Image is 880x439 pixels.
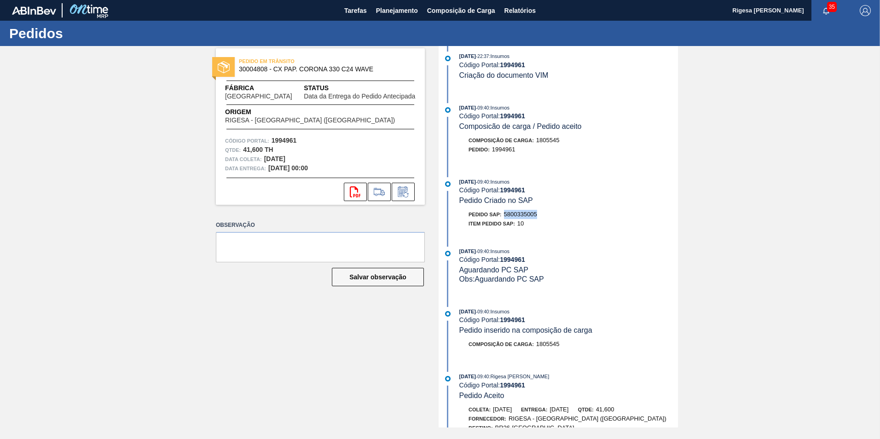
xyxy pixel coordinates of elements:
label: Observação [216,219,425,232]
span: : Insumos [489,179,509,185]
span: Data da Entrega do Pedido Antecipada [304,93,415,100]
div: Informar alteração no pedido [392,183,415,201]
span: [DATE] [459,105,476,110]
span: - 09:40 [476,374,489,379]
div: Abrir arquivo PDF [344,183,367,201]
span: [DATE] [550,406,568,413]
span: BR26-[GEOGRAPHIC_DATA] [495,424,574,431]
span: : Insumos [489,309,509,314]
img: atual [445,56,451,61]
button: Notificações [811,4,841,17]
span: - 09:40 [476,179,489,185]
span: 1805545 [536,341,560,347]
span: Qtde: [578,407,593,412]
span: Pedido SAP: [469,212,502,217]
span: [DATE] [459,248,476,254]
img: atual [445,181,451,187]
span: Criação do documento VIM [459,71,549,79]
div: Código Portal: [459,112,678,120]
span: RIGESA - [GEOGRAPHIC_DATA] ([GEOGRAPHIC_DATA]) [225,117,395,124]
span: RIGESA - [GEOGRAPHIC_DATA] ([GEOGRAPHIC_DATA]) [509,415,666,422]
span: - 22:37 [476,54,489,59]
span: Pedido inserido na composição de carga [459,326,592,334]
img: atual [445,376,451,381]
strong: 1994961 [500,381,525,389]
span: [GEOGRAPHIC_DATA] [225,93,292,100]
img: status [218,61,230,73]
div: Código Portal: [459,61,678,69]
span: Composição de Carga : [469,138,534,143]
span: : Insumos [489,53,509,59]
span: Data entrega: [225,164,266,173]
strong: [DATE] [264,155,285,162]
span: [DATE] [459,179,476,185]
span: Qtde : [225,145,241,155]
div: Ir para Composição de Carga [368,183,391,201]
span: Composição de Carga [427,5,495,16]
img: atual [445,107,451,113]
span: PEDIDO EM TRÂNSITO [239,57,368,66]
span: Fornecedor: [469,416,506,422]
div: Código Portal: [459,381,678,389]
strong: 41,600 TH [243,146,273,153]
strong: 1994961 [500,112,525,120]
span: Pedido : [469,147,490,152]
strong: 1994961 [500,186,525,194]
img: atual [445,251,451,256]
span: [DATE] [459,53,476,59]
h1: Pedidos [9,28,173,39]
strong: 1994961 [500,61,525,69]
span: : Insumos [489,248,509,254]
span: 30004808 - CX PAP. CORONA 330 C24 WAVE [239,66,406,73]
span: Data coleta: [225,155,262,164]
span: Código Portal: [225,136,269,145]
span: Fábrica [225,83,304,93]
strong: 1994961 [272,137,297,144]
span: [DATE] [493,406,512,413]
span: [DATE] [459,374,476,379]
span: 5800335005 [504,211,537,218]
span: Status [304,83,416,93]
span: 41,600 [596,406,614,413]
span: Aguardando PC SAP [459,266,528,274]
img: Logout [860,5,871,16]
span: Tarefas [344,5,367,16]
div: Código Portal: [459,316,678,323]
span: - 09:40 [476,105,489,110]
span: 1994961 [492,146,515,153]
span: 10 [517,220,524,227]
span: : Rigesa [PERSON_NAME] [489,374,549,379]
span: Pedido Criado no SAP [459,196,533,204]
span: Destino: [469,425,493,431]
span: Composicão de carga / Pedido aceito [459,122,582,130]
span: Composição de Carga : [469,341,534,347]
span: Relatórios [504,5,536,16]
img: TNhmsLtSVTkK8tSr43FrP2fwEKptu5GPRR3wAAAABJRU5ErkJggg== [12,6,56,15]
img: atual [445,311,451,317]
button: Salvar observação [332,268,424,286]
span: Entrega: [521,407,547,412]
strong: 1994961 [500,256,525,263]
span: - 09:40 [476,249,489,254]
span: Item pedido SAP: [469,221,515,226]
span: Coleta: [469,407,491,412]
div: Código Portal: [459,256,678,263]
span: [DATE] [459,309,476,314]
span: Pedido Aceito [459,392,504,399]
strong: 1994961 [500,316,525,323]
span: - 09:40 [476,309,489,314]
span: 35 [827,2,837,12]
span: : Insumos [489,105,509,110]
strong: [DATE] 00:00 [268,164,308,172]
span: Planejamento [376,5,418,16]
span: Obs: Aguardando PC SAP [459,275,544,283]
div: Código Portal: [459,186,678,194]
span: Origem [225,107,416,117]
span: 1805545 [536,137,560,144]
